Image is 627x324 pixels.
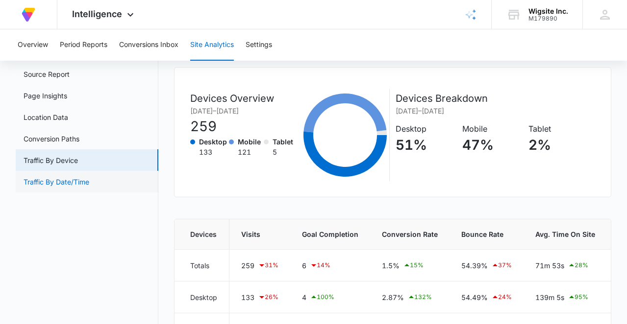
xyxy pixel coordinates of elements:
a: Location Data [24,112,68,122]
div: 95 % [568,291,588,303]
span: Conversion Rate [382,229,438,239]
div: 133 [199,147,222,157]
div: 2.87% [382,291,438,303]
div: 54.39% [461,259,512,271]
a: Conversion Paths [24,134,79,144]
div: 121 [238,147,256,157]
p: Tablet [273,137,289,147]
button: Site Analytics [190,29,234,61]
button: Overview [18,29,48,61]
div: 14 % [310,259,330,271]
span: Visits [241,229,278,239]
button: Settings [246,29,272,61]
div: 139m 5s [535,291,595,303]
span: Devices [190,229,217,239]
span: Goal Completion [302,229,358,239]
p: Desktop [199,137,222,147]
div: 259 [241,259,278,271]
p: 2% [528,135,588,155]
div: 71m 53s [535,259,595,271]
p: [DATE] – [DATE] [396,106,595,116]
div: 37 % [491,259,512,271]
a: Traffic By Date/Time [24,177,89,187]
td: Desktop [175,281,229,313]
div: 259 [190,116,296,137]
a: Page Insights [24,91,67,101]
p: Tablet [528,123,588,135]
p: 47% [462,135,522,155]
p: Mobile [238,137,256,147]
span: Avg. Time On Site [535,229,595,239]
p: 51% [396,135,455,155]
img: Volusion [20,6,37,23]
p: Devices Breakdown [396,91,595,106]
span: Bounce Rate [461,229,512,239]
div: 6 [302,259,358,271]
p: Desktop [396,123,455,135]
button: Conversions Inbox [119,29,178,61]
a: Source Report [24,69,70,79]
div: 132 % [407,291,432,303]
div: 4 [302,291,358,303]
div: 15 % [403,259,424,271]
div: 26 % [258,291,278,303]
div: 133 [241,291,278,303]
div: account name [528,7,568,15]
div: 24 % [491,291,512,303]
a: Traffic By Device [24,155,78,165]
div: 28 % [568,259,588,271]
p: [DATE] – [DATE] [190,106,296,116]
div: 31 % [258,259,278,271]
div: account id [528,15,568,22]
div: 5 [273,147,289,157]
span: Intelligence [72,9,122,19]
button: Period Reports [60,29,107,61]
p: Devices Overview [190,91,296,106]
div: 100 % [310,291,334,303]
p: Mobile [462,123,522,135]
td: Totals [175,250,229,281]
div: 1.5% [382,259,438,271]
div: 54.49% [461,291,512,303]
